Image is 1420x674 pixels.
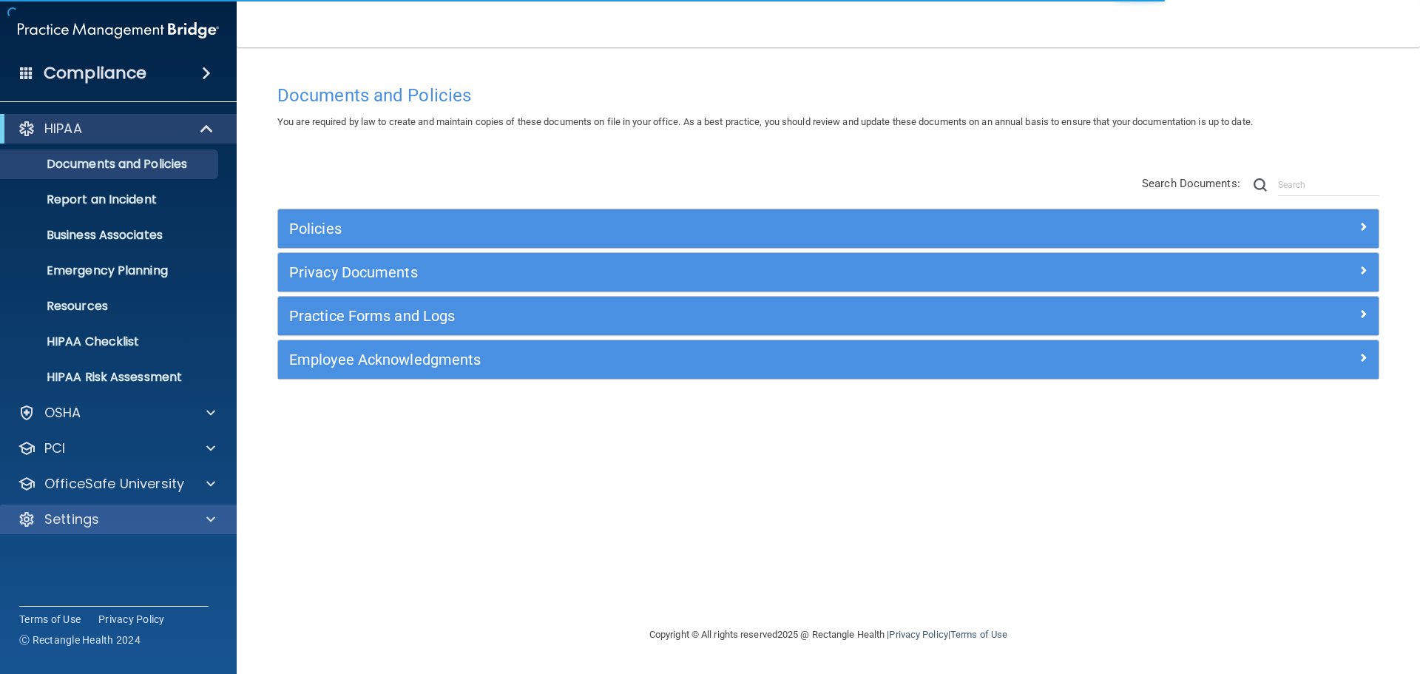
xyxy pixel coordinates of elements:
[44,439,65,457] p: PCI
[18,120,214,138] a: HIPAA
[18,16,219,45] img: PMB logo
[289,351,1092,368] h5: Employee Acknowledgments
[10,370,212,385] p: HIPAA Risk Assessment
[289,260,1367,284] a: Privacy Documents
[19,633,141,647] span: Ⓒ Rectangle Health 2024
[950,629,1007,640] a: Terms of Use
[289,264,1092,280] h5: Privacy Documents
[1254,178,1267,192] img: ic-search.3b580494.png
[889,629,947,640] a: Privacy Policy
[18,475,215,493] a: OfficeSafe University
[44,63,146,84] h4: Compliance
[44,120,82,138] p: HIPAA
[10,334,212,349] p: HIPAA Checklist
[44,404,81,422] p: OSHA
[289,308,1092,324] h5: Practice Forms and Logs
[18,404,215,422] a: OSHA
[18,510,215,528] a: Settings
[19,612,81,627] a: Terms of Use
[18,439,215,457] a: PCI
[10,157,212,172] p: Documents and Policies
[10,192,212,207] p: Report an Incident
[44,475,184,493] p: OfficeSafe University
[289,217,1367,240] a: Policies
[10,263,212,278] p: Emergency Planning
[289,348,1367,371] a: Employee Acknowledgments
[10,228,212,243] p: Business Associates
[10,299,212,314] p: Resources
[1142,177,1240,190] span: Search Documents:
[277,86,1379,105] h4: Documents and Policies
[289,304,1367,328] a: Practice Forms and Logs
[277,116,1253,127] span: You are required by law to create and maintain copies of these documents on file in your office. ...
[1278,174,1379,196] input: Search
[558,611,1098,658] div: Copyright © All rights reserved 2025 @ Rectangle Health | |
[289,220,1092,237] h5: Policies
[44,510,99,528] p: Settings
[98,612,165,627] a: Privacy Policy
